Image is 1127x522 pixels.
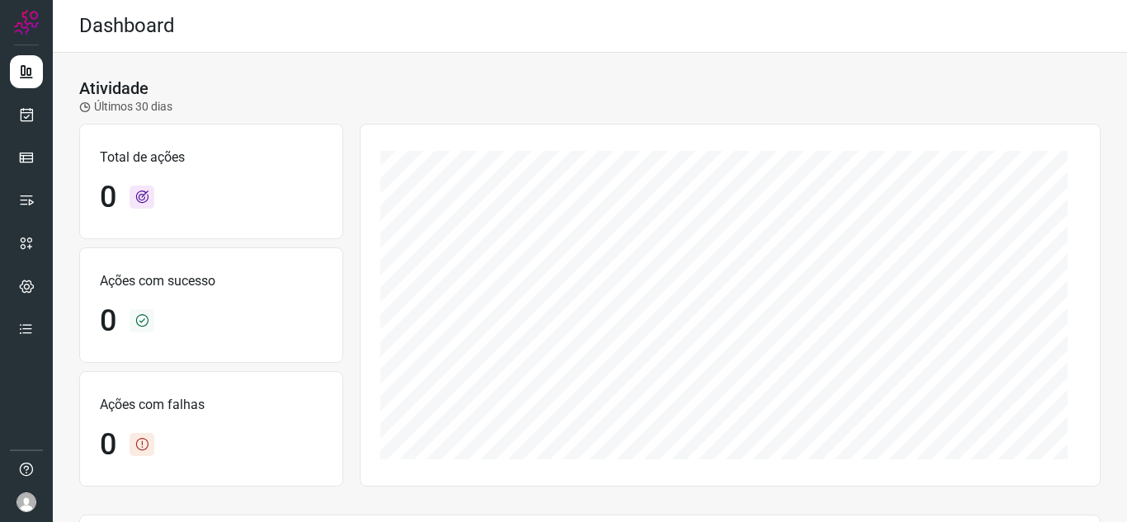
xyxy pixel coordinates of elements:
img: Logo [14,10,39,35]
p: Últimos 30 dias [79,98,172,115]
h2: Dashboard [79,14,175,38]
p: Total de ações [100,148,323,167]
h1: 0 [100,427,116,463]
img: avatar-user-boy.jpg [17,492,36,512]
h1: 0 [100,180,116,215]
h3: Atividade [79,78,149,98]
p: Ações com sucesso [100,271,323,291]
h1: 0 [100,303,116,339]
p: Ações com falhas [100,395,323,415]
